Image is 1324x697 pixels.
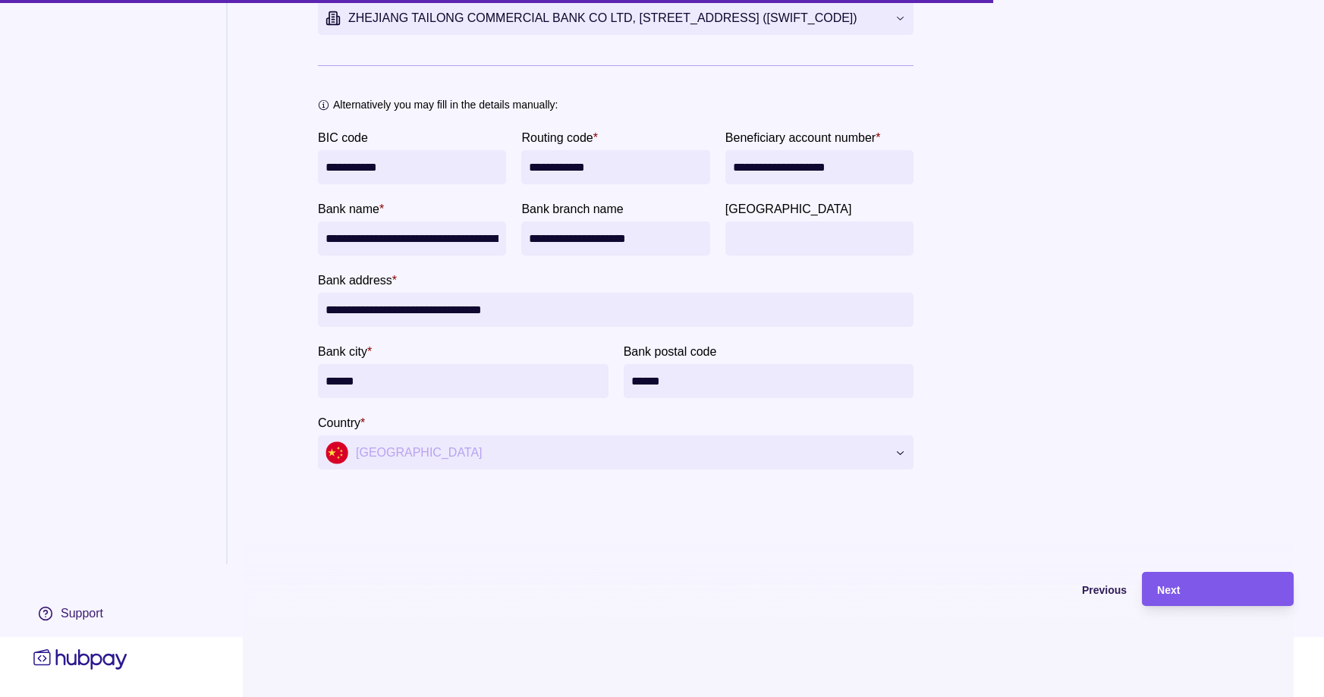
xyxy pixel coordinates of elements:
[318,199,384,218] label: Bank name
[325,221,498,256] input: bankName
[1142,572,1294,606] button: Next
[624,342,717,360] label: Bank postal code
[318,274,392,287] p: Bank address
[521,199,623,218] label: Bank branch name
[325,364,601,398] input: Bank city
[529,150,702,184] input: Routing code
[521,128,598,146] label: Routing code
[30,598,131,629] a: Support
[733,150,906,184] input: Beneficiary account number
[325,150,498,184] input: BIC code
[1082,584,1127,596] span: Previous
[529,221,702,256] input: Bank branch name
[521,203,623,215] p: Bank branch name
[624,345,717,358] p: Bank postal code
[318,342,372,360] label: Bank city
[318,416,360,429] p: Country
[318,131,368,144] p: BIC code
[318,203,379,215] p: Bank name
[318,271,397,289] label: Bank address
[631,364,907,398] input: Bank postal code
[325,293,906,327] input: Bank address
[318,413,365,432] label: Country
[61,605,103,622] div: Support
[725,128,881,146] label: Beneficiary account number
[725,203,852,215] p: [GEOGRAPHIC_DATA]
[318,345,367,358] p: Bank city
[725,199,852,218] label: Bank province
[975,572,1127,606] button: Previous
[1157,584,1180,596] span: Next
[521,131,593,144] p: Routing code
[725,131,876,144] p: Beneficiary account number
[318,128,368,146] label: BIC code
[733,221,906,256] input: Bank province
[333,96,558,113] p: Alternatively you may fill in the details manually:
